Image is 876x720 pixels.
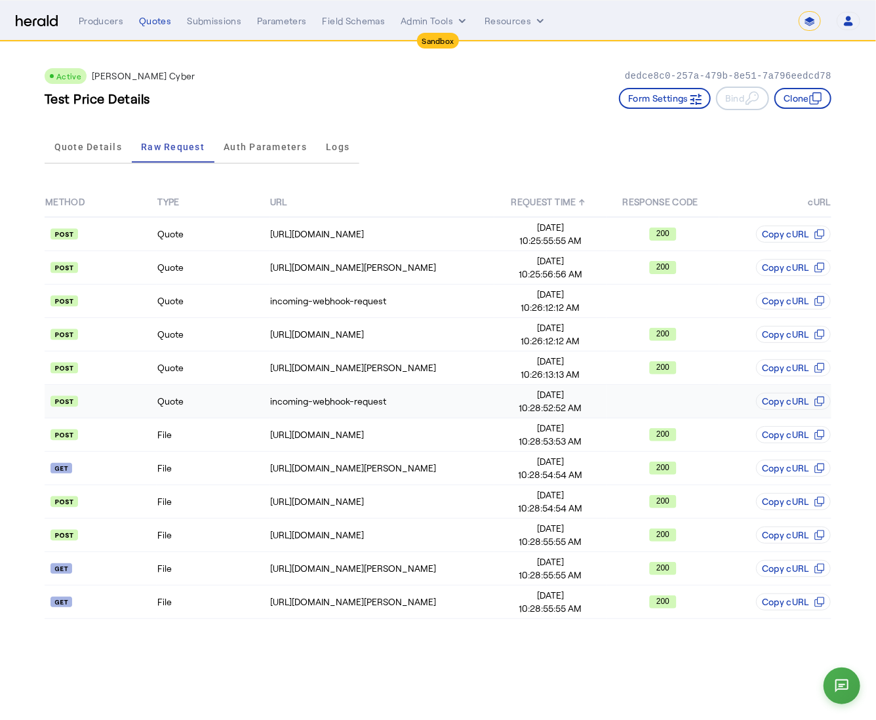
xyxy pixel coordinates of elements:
[495,288,606,301] span: [DATE]
[417,33,460,49] div: Sandbox
[495,489,606,502] span: [DATE]
[495,355,606,368] span: [DATE]
[495,589,606,602] span: [DATE]
[270,562,494,575] div: [URL][DOMAIN_NAME][PERSON_NAME]
[187,14,241,28] div: Submissions
[270,595,494,609] div: [URL][DOMAIN_NAME][PERSON_NAME]
[774,88,831,109] button: Clone
[756,359,831,376] button: Copy cURL
[756,593,831,610] button: Copy cURL
[224,142,307,151] span: Auth Parameters
[157,452,269,485] td: File
[495,334,606,348] span: 10:26:12:12 AM
[656,329,669,338] text: 200
[141,142,205,151] span: Raw Request
[607,188,719,217] th: RESPONSE CODE
[656,430,669,439] text: 200
[270,529,494,542] div: [URL][DOMAIN_NAME]
[716,87,769,110] button: Bind
[157,418,269,452] td: File
[270,228,494,241] div: [URL][DOMAIN_NAME]
[495,555,606,569] span: [DATE]
[495,522,606,535] span: [DATE]
[495,502,606,515] span: 10:28:54:54 AM
[756,326,831,343] button: Copy cURL
[719,188,831,217] th: cURL
[656,229,669,238] text: 200
[656,530,669,539] text: 200
[495,388,606,401] span: [DATE]
[656,262,669,271] text: 200
[157,485,269,519] td: File
[495,569,606,582] span: 10:28:55:55 AM
[619,88,711,109] button: Form Settings
[326,142,349,151] span: Logs
[656,463,669,472] text: 200
[656,363,669,372] text: 200
[625,70,831,83] p: dedce8c0-257a-479b-8e51-7a796eedcd78
[92,70,195,83] p: [PERSON_NAME] Cyber
[756,292,831,310] button: Copy cURL
[270,261,494,274] div: [URL][DOMAIN_NAME][PERSON_NAME]
[756,393,831,410] button: Copy cURL
[157,318,269,351] td: Quote
[270,395,494,408] div: incoming-webhook-request
[756,259,831,276] button: Copy cURL
[494,188,607,217] th: REQUEST TIME
[495,321,606,334] span: [DATE]
[139,14,171,28] div: Quotes
[45,89,150,108] h3: Test Price Details
[157,519,269,552] td: File
[270,495,494,508] div: [URL][DOMAIN_NAME]
[270,462,494,475] div: [URL][DOMAIN_NAME][PERSON_NAME]
[656,597,669,606] text: 200
[157,385,269,418] td: Quote
[756,460,831,477] button: Copy cURL
[270,328,494,341] div: [URL][DOMAIN_NAME]
[495,301,606,314] span: 10:26:12:12 AM
[270,428,494,441] div: [URL][DOMAIN_NAME]
[495,455,606,468] span: [DATE]
[54,142,122,151] span: Quote Details
[157,552,269,586] td: File
[157,217,269,251] td: Quote
[495,368,606,381] span: 10:26:13:13 AM
[756,560,831,577] button: Copy cURL
[323,14,386,28] div: Field Schemas
[656,496,669,506] text: 200
[756,226,831,243] button: Copy cURL
[270,361,494,374] div: [URL][DOMAIN_NAME][PERSON_NAME]
[45,188,157,217] th: METHOD
[270,294,494,308] div: incoming-webhook-request
[157,251,269,285] td: Quote
[495,221,606,234] span: [DATE]
[495,254,606,268] span: [DATE]
[79,14,123,28] div: Producers
[485,14,547,28] button: Resources dropdown menu
[495,468,606,481] span: 10:28:54:54 AM
[257,14,307,28] div: Parameters
[495,401,606,414] span: 10:28:52:52 AM
[579,196,585,207] span: ↑
[495,422,606,435] span: [DATE]
[157,188,269,217] th: TYPE
[157,586,269,619] td: File
[495,602,606,615] span: 10:28:55:55 AM
[56,71,81,81] span: Active
[756,426,831,443] button: Copy cURL
[756,493,831,510] button: Copy cURL
[16,15,58,28] img: Herald Logo
[495,268,606,281] span: 10:25:56:56 AM
[495,435,606,448] span: 10:28:53:53 AM
[495,234,606,247] span: 10:25:55:55 AM
[157,285,269,318] td: Quote
[157,351,269,385] td: Quote
[756,527,831,544] button: Copy cURL
[495,535,606,548] span: 10:28:55:55 AM
[656,563,669,572] text: 200
[269,188,494,217] th: URL
[401,14,469,28] button: internal dropdown menu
